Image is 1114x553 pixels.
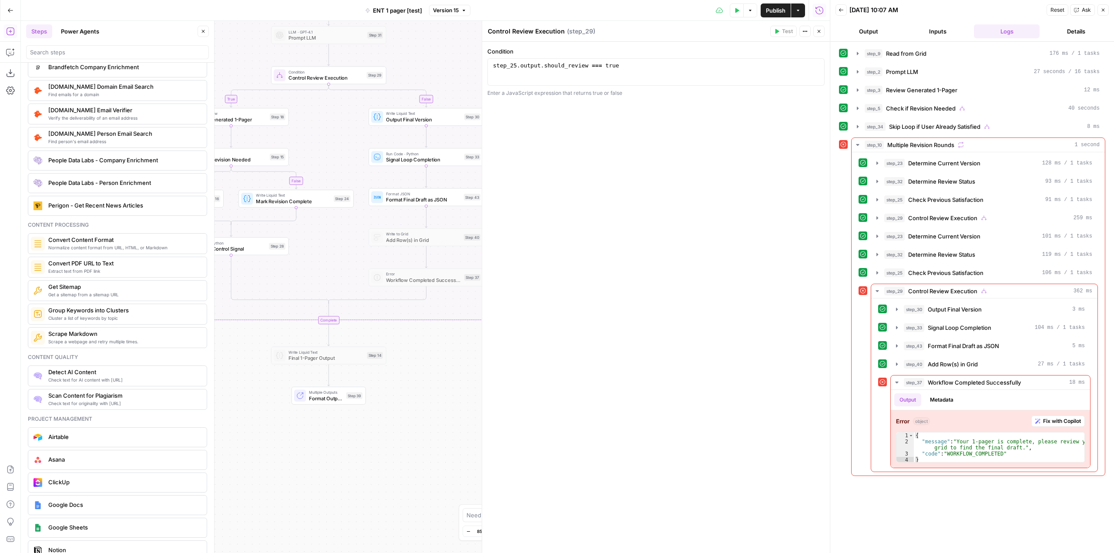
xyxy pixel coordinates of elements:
span: 128 ms / 1 tasks [1042,159,1092,167]
button: 259 ms [871,211,1097,225]
div: Step 37 [464,274,481,281]
div: ConditionControl Review ExecutionStep 29 [271,67,386,84]
span: Multiple Outputs [309,389,343,395]
img: pda2t1ka3kbvydj0uf1ytxpc9563 [34,133,42,142]
img: 0h7jksvol0o4df2od7a04ivbg1s0 [34,372,42,380]
span: People Data Labs - Company Enrichment [48,156,200,164]
div: 3 [896,451,914,457]
g: Edge from step_25 to step_31 [328,4,330,26]
img: jlmgu399hrhymlku2g1lv3es8mdc [34,333,42,342]
span: Review Generated 1-Pager [191,116,267,123]
span: step_40 [904,360,924,369]
span: Ask [1082,6,1091,14]
img: asana_icon.png [34,456,42,464]
g: Edge from step_43 to step_40 [425,206,427,228]
div: Content processing [28,221,207,229]
button: 176 ms / 1 tasks [852,47,1105,60]
img: Group%201%201.png [34,523,42,532]
img: lpaqdqy7dn0qih3o8499dt77wl9d [34,156,42,165]
span: Control Review Execution [289,74,364,81]
span: Final 1-Pager Output [289,354,364,362]
div: Step 18 [270,114,285,120]
div: Format JSONFormat Final Draft as JSONStep 43 [369,188,484,206]
div: Step 40 [464,234,480,241]
div: Step 43 [464,194,480,200]
button: Output [835,24,901,38]
div: Project management [28,415,207,423]
span: 8 ms [1087,123,1100,131]
span: Determine Review Status [908,177,975,186]
span: step_34 [865,122,886,131]
span: Error [386,271,461,277]
span: Scan Content for Plagiarism [48,391,200,400]
div: LLM · GPT-4.1Prompt LLMStep 31 [271,26,386,44]
button: Reset [1047,4,1068,16]
span: 91 ms / 1 tasks [1045,196,1092,204]
div: Step 33 [464,154,481,160]
span: Add Row(s) in Grid [386,236,461,244]
span: Convert PDF URL to Text [48,259,200,268]
span: step_43 [904,342,924,350]
button: 128 ms / 1 tasks [871,156,1097,170]
span: Write Liquid Text [256,192,331,198]
div: Step 28 [269,243,285,249]
span: Check if Revision Needed [886,104,956,113]
div: 4 [896,457,914,463]
span: Get Sitemap [48,282,200,291]
span: Control Review Execution [908,287,977,295]
div: Complete [271,316,386,324]
div: Step 39 [346,392,362,399]
span: Format Outputs [309,395,343,402]
span: ( step_29 ) [567,27,595,36]
span: Add Row(s) in Grid [928,360,978,369]
button: 18 ms [891,375,1090,389]
span: Reset [1050,6,1064,14]
span: object [913,417,930,425]
button: 27 seconds / 16 tasks [852,65,1105,79]
span: Skip Loop if User Already Satisfied [889,122,980,131]
g: Edge from step_29 to step_30 [329,84,427,107]
span: 3 ms [1072,305,1085,313]
span: Get a sitemap from a sitemap URL [48,291,200,298]
span: 12 ms [1084,86,1100,94]
span: Convert Content Format [48,235,200,244]
g: Edge from step_10-iteration-end to step_14 [328,324,330,346]
span: Scrape a webpage and retry multiple times. [48,338,200,345]
g: Edge from step_15 to step_24 [231,166,297,189]
img: 8sr9m752o402vsyv5xlmk1fykvzq [34,86,42,95]
span: step_29 [884,214,905,222]
span: 104 ms / 1 tasks [1035,324,1085,332]
span: Group Keywords into Clusters [48,306,200,315]
span: LLM · GPT-4.1 [289,29,364,35]
button: 12 ms [852,83,1105,97]
span: Publish [766,6,785,15]
span: step_32 [884,250,905,259]
button: 106 ms / 1 tasks [871,266,1097,280]
button: Ask [1070,4,1095,16]
div: Step 16 [205,195,220,202]
span: step_23 [884,159,905,168]
div: Content quality [28,353,207,361]
strong: Error [896,417,909,426]
span: Condition [191,151,267,157]
img: rmubdrbnbg1gnbpnjb4bpmji9sfb [34,179,42,188]
img: Instagram%20post%20-%201%201.png [34,501,42,509]
img: airtable_oauth_icon.png [34,434,42,441]
img: g05n0ak81hcbx2skfcsf7zupj8nr [34,395,42,404]
span: Scrape Markdown [48,329,200,338]
button: 1 second [852,138,1105,152]
span: Write Liquid Text [386,111,461,117]
button: Output [894,393,921,406]
g: Edge from step_18 to step_15 [230,126,232,147]
span: Test [782,27,793,35]
span: Google Docs [48,500,200,509]
span: Signal Loop Completion [928,323,991,332]
button: 101 ms / 1 tasks [871,229,1097,243]
span: Extract text from PDF link [48,268,200,275]
img: d2drbpdw36vhgieguaa2mb4tee3c [34,63,42,72]
img: jle3u2szsrfnwtkz0xrwrcblgop0 [34,201,42,210]
span: 259 ms [1074,214,1092,222]
textarea: Control Review Execution [488,27,565,36]
span: [DOMAIN_NAME] Person Email Search [48,129,200,138]
span: Prompt LLM [886,67,918,76]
